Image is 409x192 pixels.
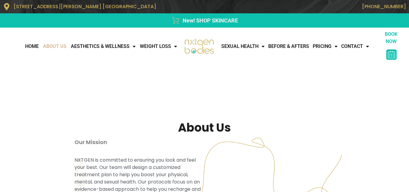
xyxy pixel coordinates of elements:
[3,40,179,52] nav: Menu
[3,16,406,25] a: New! SHOP SKINCARE
[23,40,41,52] a: Home
[181,16,238,25] span: New! SHOP SKINCARE
[138,40,179,52] a: WEIGHT LOSS
[41,40,69,52] a: About Us
[219,40,266,52] a: Sexual Health
[379,31,403,45] p: BOOK NOW
[69,40,138,52] a: AESTHETICS & WELLNESS
[74,139,202,146] p: Our Mission
[311,40,339,52] a: Pricing
[14,3,156,10] span: [STREET_ADDRESS][PERSON_NAME] [GEOGRAPHIC_DATA]
[219,40,379,52] nav: Menu
[208,4,406,9] p: [PHONE_NUMBER]
[339,40,371,52] a: CONTACT
[266,40,311,52] a: Before & Afters
[71,120,338,136] h2: About Us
